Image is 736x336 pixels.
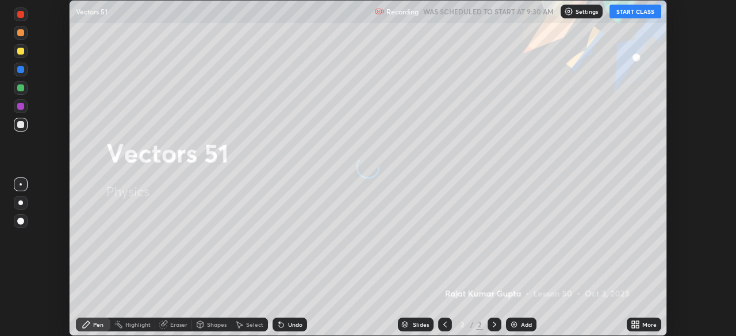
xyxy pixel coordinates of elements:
div: Eraser [170,322,187,327]
div: Select [246,322,263,327]
button: START CLASS [609,5,661,18]
div: Add [521,322,532,327]
img: add-slide-button [509,320,519,329]
div: Shapes [207,322,227,327]
img: class-settings-icons [564,7,573,16]
div: Pen [93,322,103,327]
img: recording.375f2c34.svg [375,7,384,16]
p: Settings [576,9,598,14]
div: More [642,322,657,327]
div: 2 [476,319,483,330]
h5: WAS SCHEDULED TO START AT 9:30 AM [423,6,554,17]
div: Undo [288,322,302,327]
div: 2 [457,321,468,328]
div: Slides [413,322,429,327]
div: / [470,321,474,328]
p: Recording [386,7,419,16]
p: Vectors 51 [76,7,108,16]
div: Highlight [125,322,151,327]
